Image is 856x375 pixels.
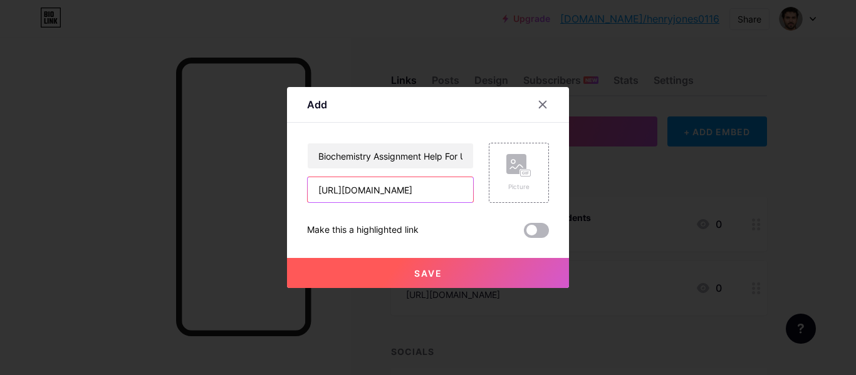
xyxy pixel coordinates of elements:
[506,182,531,192] div: Picture
[308,177,473,202] input: URL
[414,268,442,279] span: Save
[308,143,473,168] input: Title
[307,97,327,112] div: Add
[307,223,419,238] div: Make this a highlighted link
[287,258,569,288] button: Save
